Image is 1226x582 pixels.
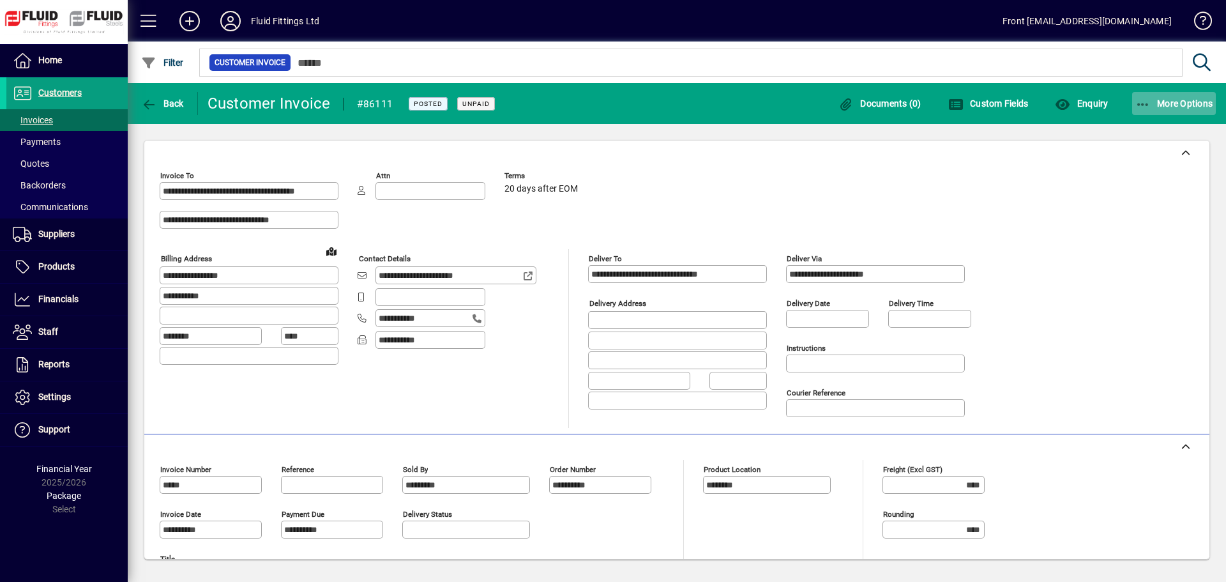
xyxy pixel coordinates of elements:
a: Communications [6,196,128,218]
span: Custom Fields [948,98,1029,109]
mat-label: Courier Reference [787,388,845,397]
a: Suppliers [6,218,128,250]
mat-label: Deliver via [787,254,822,263]
span: Payments [13,137,61,147]
span: Customer Invoice [215,56,285,69]
a: Backorders [6,174,128,196]
span: Suppliers [38,229,75,239]
span: Posted [414,100,443,108]
span: Invoices [13,115,53,125]
a: Reports [6,349,128,381]
span: Package [47,491,81,501]
button: Add [169,10,210,33]
mat-label: Delivery status [403,510,452,519]
button: Back [138,92,187,115]
span: Filter [141,57,184,68]
app-page-header-button: Back [128,92,198,115]
span: Home [38,55,62,65]
a: Support [6,414,128,446]
mat-label: Sold by [403,465,428,474]
span: Communications [13,202,88,212]
mat-label: Order number [550,465,596,474]
span: Backorders [13,180,66,190]
a: View on map [321,241,342,261]
button: Profile [210,10,251,33]
div: Front [EMAIL_ADDRESS][DOMAIN_NAME] [1003,11,1172,31]
a: Staff [6,316,128,348]
span: More Options [1135,98,1213,109]
a: Settings [6,381,128,413]
span: Documents (0) [838,98,921,109]
button: More Options [1132,92,1216,115]
mat-label: Deliver To [589,254,622,263]
mat-label: Rounding [883,510,914,519]
button: Documents (0) [835,92,925,115]
mat-label: Reference [282,465,314,474]
mat-label: Delivery date [787,299,830,308]
mat-label: Invoice To [160,171,194,180]
a: Payments [6,131,128,153]
span: Unpaid [462,100,490,108]
span: Financial Year [36,464,92,474]
span: Staff [38,326,58,337]
mat-label: Freight (excl GST) [883,465,942,474]
span: Back [141,98,184,109]
button: Filter [138,51,187,74]
div: Customer Invoice [208,93,331,114]
span: 20 days after EOM [504,184,578,194]
span: Settings [38,392,71,402]
span: Products [38,261,75,272]
span: Customers [38,88,82,98]
a: Invoices [6,109,128,131]
a: Knowledge Base [1184,3,1210,44]
span: Terms [504,172,581,180]
span: Enquiry [1055,98,1108,109]
mat-label: Attn [376,171,390,180]
mat-label: Product location [704,465,761,474]
div: #86111 [357,94,393,114]
span: Quotes [13,158,49,169]
button: Enquiry [1052,92,1111,115]
button: Custom Fields [945,92,1032,115]
span: Reports [38,359,70,369]
mat-label: Invoice date [160,510,201,519]
mat-label: Instructions [787,344,826,353]
mat-label: Payment due [282,510,324,519]
mat-label: Invoice number [160,465,211,474]
mat-label: Title [160,555,175,563]
span: Financials [38,294,79,304]
div: Fluid Fittings Ltd [251,11,319,31]
a: Home [6,45,128,77]
a: Products [6,251,128,283]
a: Quotes [6,153,128,174]
a: Financials [6,284,128,316]
mat-label: Delivery time [889,299,934,308]
span: Support [38,424,70,434]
